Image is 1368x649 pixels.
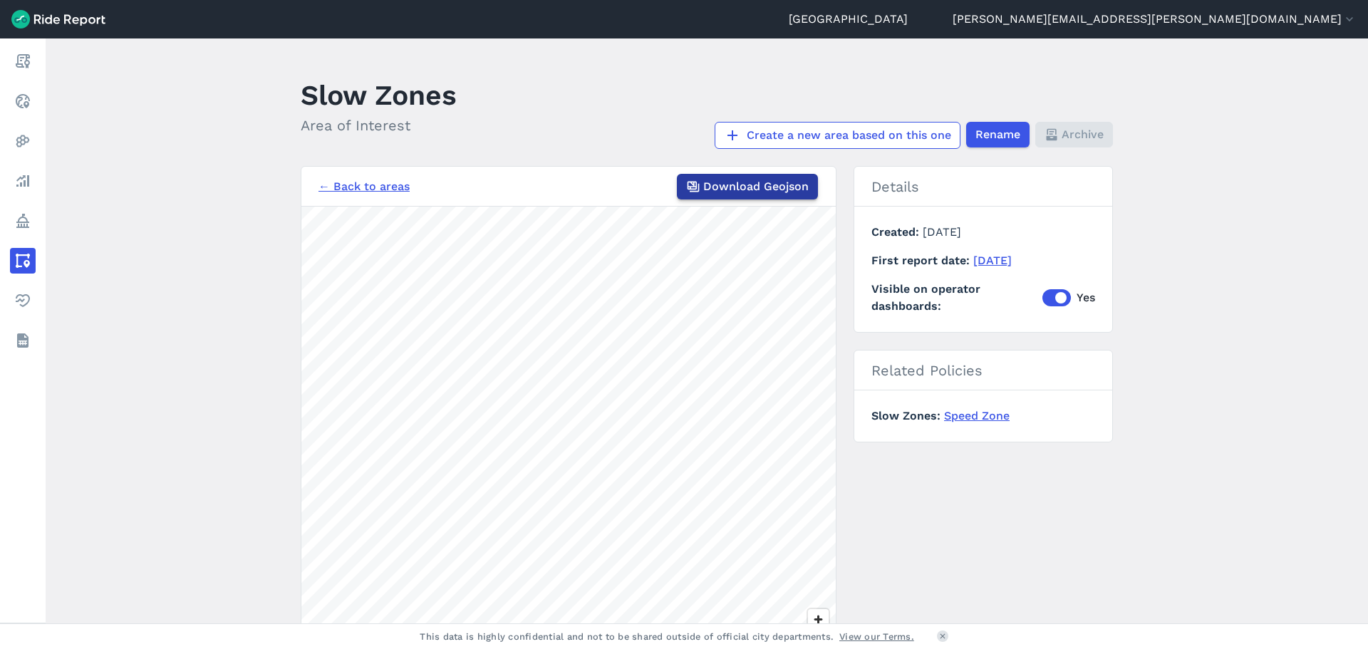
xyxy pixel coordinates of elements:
a: Report [10,48,36,74]
a: [GEOGRAPHIC_DATA] [789,11,908,28]
a: Speed Zone [944,409,1010,422]
h2: Area of Interest [301,115,457,136]
label: Yes [1042,289,1095,306]
span: First report date [871,254,973,267]
a: Heatmaps [10,128,36,154]
span: Slow Zones [871,409,944,422]
a: ← Back to areas [318,178,410,195]
a: Health [10,288,36,313]
button: Download Geojson [677,174,818,199]
a: [DATE] [973,254,1012,267]
h2: Details [854,167,1112,207]
a: View our Terms. [839,630,914,643]
a: Analyze [10,168,36,194]
span: Created [871,225,923,239]
img: Ride Report [11,10,105,28]
h1: Slow Zones [301,76,457,115]
button: [PERSON_NAME][EMAIL_ADDRESS][PERSON_NAME][DOMAIN_NAME] [953,11,1357,28]
h2: Related Policies [854,351,1112,390]
a: Realtime [10,88,36,114]
a: Datasets [10,328,36,353]
span: Rename [975,126,1020,143]
button: Archive [1035,122,1113,147]
span: Download Geojson [703,178,809,195]
a: Areas [10,248,36,274]
span: Archive [1062,126,1104,143]
a: Policy [10,208,36,234]
span: Visible on operator dashboards [871,281,1042,315]
a: Create a new area based on this one [715,122,960,149]
button: Zoom in [808,609,829,630]
span: [DATE] [923,225,961,239]
button: Rename [966,122,1030,147]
